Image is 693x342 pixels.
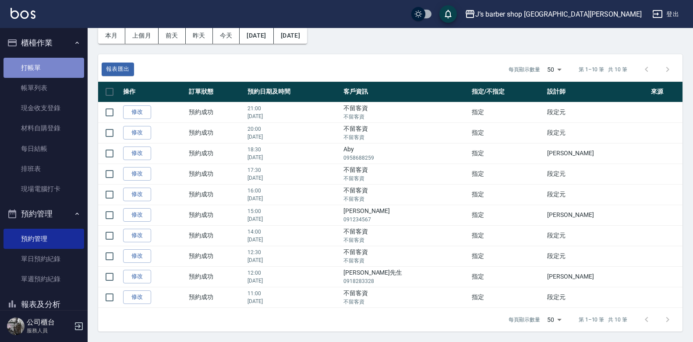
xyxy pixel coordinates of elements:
p: 11:00 [247,290,339,297]
td: 指定 [470,205,545,225]
th: 客戶資訊 [341,82,470,102]
p: [DATE] [247,154,339,161]
p: 16:00 [247,187,339,195]
td: 不留客資 [341,287,470,307]
a: 排班表 [4,159,84,179]
td: 指定 [470,184,545,205]
button: 上個月 [125,28,159,44]
p: 12:00 [247,269,339,277]
a: 修改 [123,105,151,119]
td: 預約成功 [187,122,245,143]
p: [DATE] [247,195,339,202]
th: 訂單狀態 [187,82,245,102]
td: 不留客資 [341,184,470,205]
td: 預約成功 [187,164,245,184]
th: 預約日期及時間 [245,82,341,102]
button: 報表及分析 [4,293,84,316]
td: [PERSON_NAME]先生 [341,266,470,287]
p: 0958688259 [343,154,467,162]
td: 指定 [470,122,545,143]
button: 預約管理 [4,202,84,225]
a: 單週預約紀錄 [4,269,84,289]
a: 打帳單 [4,58,84,78]
td: 指定 [470,246,545,266]
td: 不留客資 [341,102,470,122]
div: J’s barber shop [GEOGRAPHIC_DATA][PERSON_NAME] [475,9,642,20]
button: 登出 [649,6,682,22]
p: [DATE] [247,256,339,264]
td: 不留客資 [341,225,470,246]
td: 指定 [470,102,545,122]
p: 不留客資 [343,298,467,306]
p: 21:00 [247,105,339,112]
th: 設計師 [545,82,649,102]
p: [DATE] [247,236,339,244]
button: J’s barber shop [GEOGRAPHIC_DATA][PERSON_NAME] [461,5,645,23]
p: 14:00 [247,228,339,236]
td: 段定元 [545,246,649,266]
p: 不留客資 [343,236,467,244]
td: 指定 [470,164,545,184]
p: [DATE] [247,297,339,305]
td: 段定元 [545,102,649,122]
td: [PERSON_NAME] [545,266,649,287]
a: 單日預約紀錄 [4,249,84,269]
button: 昨天 [186,28,213,44]
td: 預約成功 [187,184,245,205]
td: [PERSON_NAME] [545,205,649,225]
p: 不留客資 [343,133,467,141]
td: 預約成功 [187,225,245,246]
p: 091234567 [343,216,467,223]
h5: 公司櫃台 [27,318,71,327]
p: 第 1–10 筆 共 10 筆 [579,316,627,324]
img: Person [7,318,25,335]
td: 預約成功 [187,266,245,287]
td: 指定 [470,287,545,307]
p: 每頁顯示數量 [509,316,540,324]
td: 段定元 [545,184,649,205]
td: 段定元 [545,225,649,246]
p: 每頁顯示數量 [509,66,540,73]
td: [PERSON_NAME] [545,143,649,164]
button: [DATE] [240,28,273,44]
p: 不留客資 [343,113,467,121]
p: 12:30 [247,248,339,256]
td: 指定 [470,266,545,287]
td: 預約成功 [187,246,245,266]
button: 櫃檯作業 [4,31,84,54]
p: [DATE] [247,174,339,182]
td: 段定元 [545,287,649,307]
p: 第 1–10 筆 共 10 筆 [579,66,627,73]
p: [DATE] [247,215,339,223]
td: 不留客資 [341,122,470,143]
p: 15:00 [247,207,339,215]
button: 本月 [98,28,125,44]
div: 50 [544,58,565,81]
p: [DATE] [247,112,339,120]
a: 修改 [123,126,151,140]
a: 修改 [123,290,151,304]
td: Aby [341,143,470,164]
td: 指定 [470,143,545,164]
button: save [439,5,457,23]
td: 預約成功 [187,205,245,225]
button: [DATE] [274,28,307,44]
a: 現場電腦打卡 [4,179,84,199]
a: 修改 [123,167,151,181]
p: 不留客資 [343,195,467,203]
td: 指定 [470,225,545,246]
td: 預約成功 [187,143,245,164]
p: [DATE] [247,133,339,141]
p: 服務人員 [27,327,71,335]
div: 50 [544,308,565,332]
button: 報表匯出 [102,63,134,76]
a: 修改 [123,188,151,201]
td: 段定元 [545,122,649,143]
a: 修改 [123,270,151,283]
a: 現金收支登錄 [4,98,84,118]
p: 18:30 [247,146,339,154]
td: 不留客資 [341,246,470,266]
a: 材料自購登錄 [4,118,84,138]
p: 20:00 [247,125,339,133]
p: 不留客資 [343,174,467,182]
